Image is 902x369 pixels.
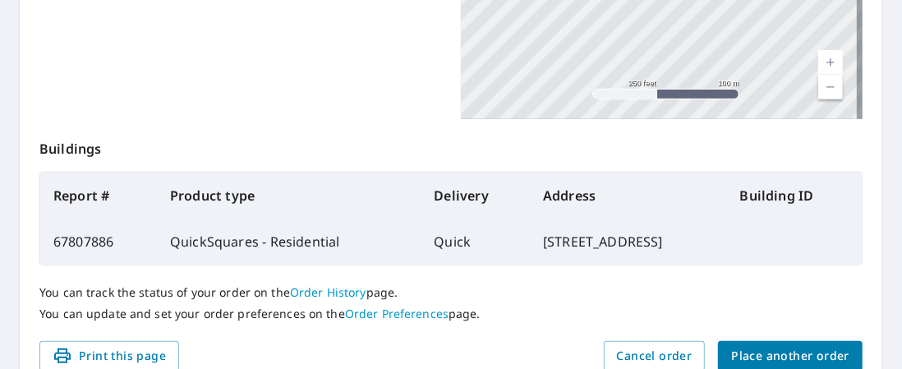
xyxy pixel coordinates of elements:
[421,219,530,265] td: Quick
[53,346,166,367] span: Print this page
[818,50,843,75] a: Current Level 17, Zoom In
[290,284,366,300] a: Order History
[157,173,421,219] th: Product type
[727,173,862,219] th: Building ID
[617,346,693,367] span: Cancel order
[39,119,863,172] p: Buildings
[818,75,843,99] a: Current Level 17, Zoom Out
[731,346,849,367] span: Place another order
[39,285,863,300] p: You can track the status of your order on the page.
[39,307,863,321] p: You can update and set your order preferences on the page.
[40,219,157,265] td: 67807886
[157,219,421,265] td: QuickSquares - Residential
[40,173,157,219] th: Report #
[421,173,530,219] th: Delivery
[530,219,727,265] td: [STREET_ADDRESS]
[530,173,727,219] th: Address
[345,306,449,321] a: Order Preferences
